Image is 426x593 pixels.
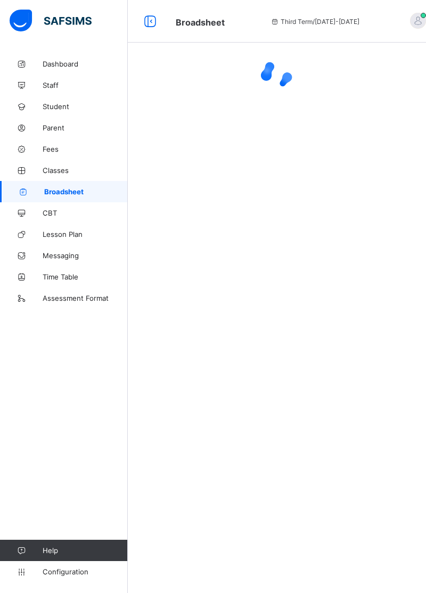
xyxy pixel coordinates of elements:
[43,145,128,153] span: Fees
[43,251,128,260] span: Messaging
[43,123,128,132] span: Parent
[43,81,128,89] span: Staff
[44,187,128,196] span: Broadsheet
[43,546,127,555] span: Help
[10,10,92,32] img: safsims
[43,294,128,302] span: Assessment Format
[43,567,127,576] span: Configuration
[176,17,225,28] span: Broadsheet
[43,166,128,175] span: Classes
[43,60,128,68] span: Dashboard
[270,18,359,26] span: session/term information
[43,230,128,238] span: Lesson Plan
[43,209,128,217] span: CBT
[43,102,128,111] span: Student
[43,273,128,281] span: Time Table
